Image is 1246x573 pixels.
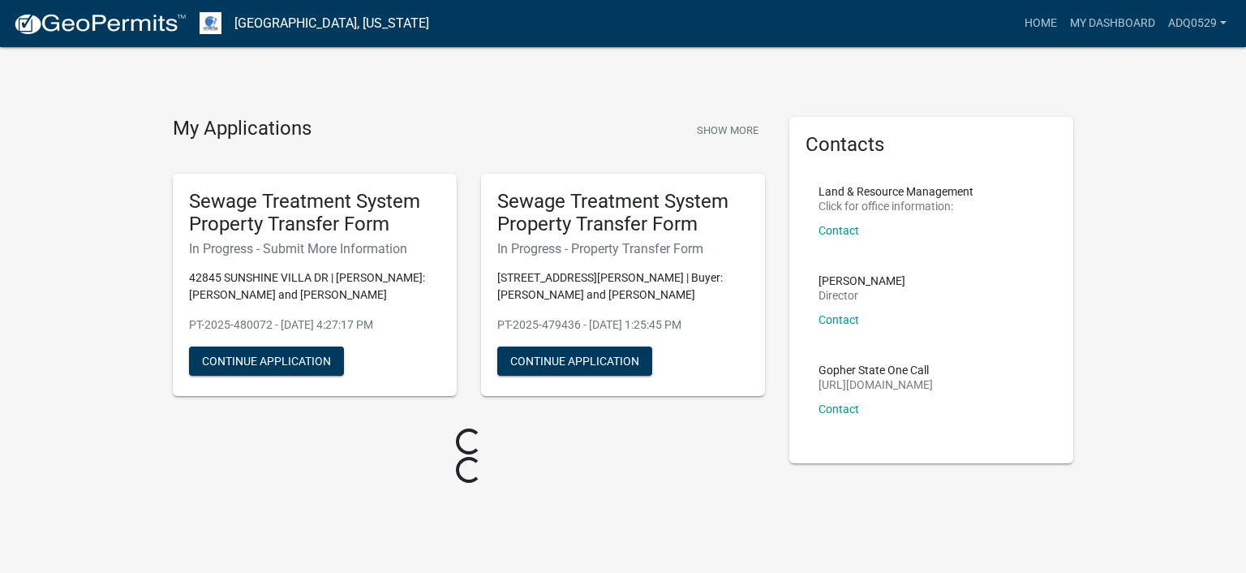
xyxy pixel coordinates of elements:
[818,224,859,237] a: Contact
[497,347,652,376] button: Continue Application
[806,133,1057,157] h5: Contacts
[1018,8,1063,39] a: Home
[818,200,973,212] p: Click for office information:
[497,269,749,304] p: [STREET_ADDRESS][PERSON_NAME] | Buyer: [PERSON_NAME] and [PERSON_NAME]
[818,290,905,301] p: Director
[189,269,440,304] p: 42845 SUNSHINE VILLA DR | [PERSON_NAME]: [PERSON_NAME] and [PERSON_NAME]
[189,190,440,237] h5: Sewage Treatment System Property Transfer Form
[173,117,311,141] h4: My Applications
[818,186,973,197] p: Land & Resource Management
[234,10,429,37] a: [GEOGRAPHIC_DATA], [US_STATE]
[497,241,749,256] h6: In Progress - Property Transfer Form
[690,117,765,144] button: Show More
[1063,8,1162,39] a: My Dashboard
[200,12,221,34] img: Otter Tail County, Minnesota
[818,379,933,390] p: [URL][DOMAIN_NAME]
[818,403,859,416] a: Contact
[189,317,440,334] p: PT-2025-480072 - [DATE] 4:27:17 PM
[189,241,440,256] h6: In Progress - Submit More Information
[497,190,749,237] h5: Sewage Treatment System Property Transfer Form
[818,313,859,326] a: Contact
[818,275,905,286] p: [PERSON_NAME]
[818,364,933,376] p: Gopher State One Call
[497,317,749,334] p: PT-2025-479436 - [DATE] 1:25:45 PM
[1162,8,1233,39] a: adq0529
[189,347,344,376] button: Continue Application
